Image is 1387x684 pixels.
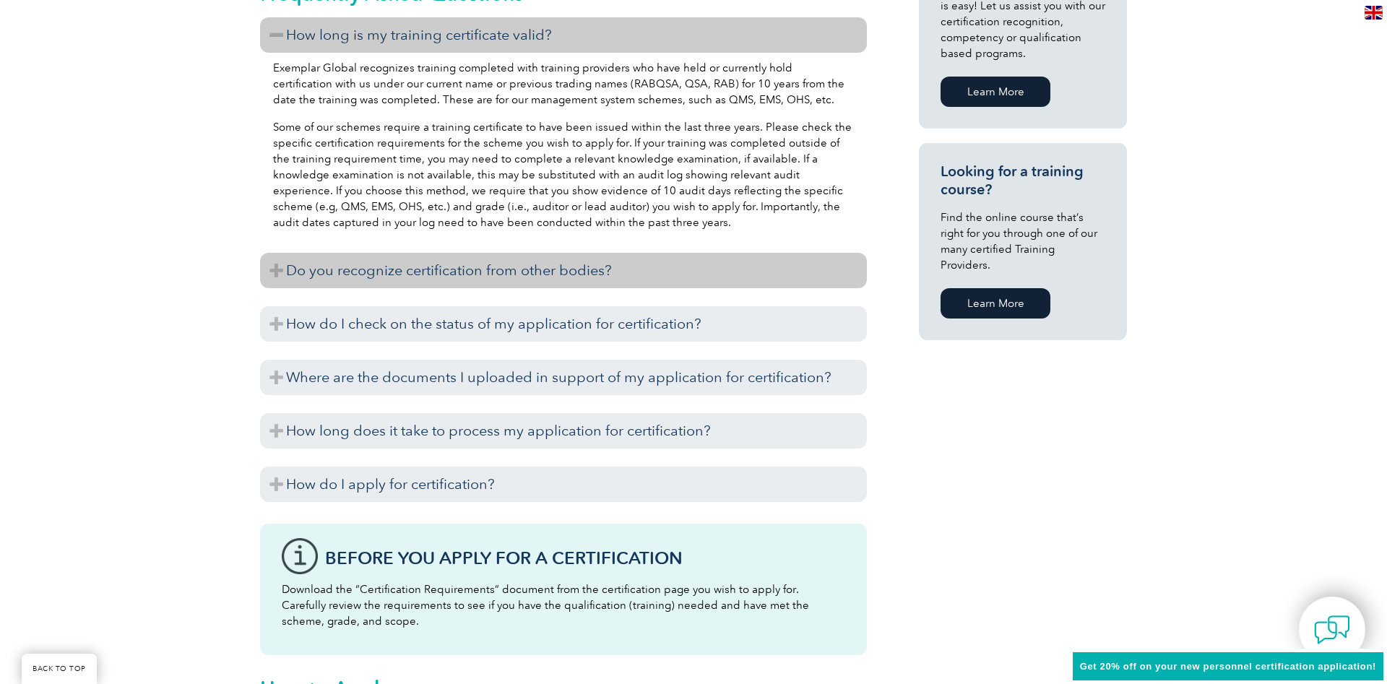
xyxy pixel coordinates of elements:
a: Learn More [941,288,1050,319]
h3: Looking for a training course? [941,163,1105,199]
span: Get 20% off on your new personnel certification application! [1080,661,1376,672]
a: Learn More [941,77,1050,107]
h3: Where are the documents I uploaded in support of my application for certification? [260,360,867,395]
h3: How long does it take to process my application for certification? [260,413,867,449]
a: BACK TO TOP [22,654,97,684]
p: Download the “Certification Requirements” document from the certification page you wish to apply ... [282,581,845,629]
img: en [1365,6,1383,20]
p: Exemplar Global recognizes training completed with training providers who have held or currently ... [273,60,854,108]
img: contact-chat.png [1314,612,1350,648]
p: Find the online course that’s right for you through one of our many certified Training Providers. [941,209,1105,273]
h3: How do I check on the status of my application for certification? [260,306,867,342]
h3: Before You Apply For a Certification [325,549,845,567]
h3: Do you recognize certification from other bodies? [260,253,867,288]
h3: How long is my training certificate valid? [260,17,867,53]
h3: How do I apply for certification? [260,467,867,502]
p: Some of our schemes require a training certificate to have been issued within the last three year... [273,119,854,230]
